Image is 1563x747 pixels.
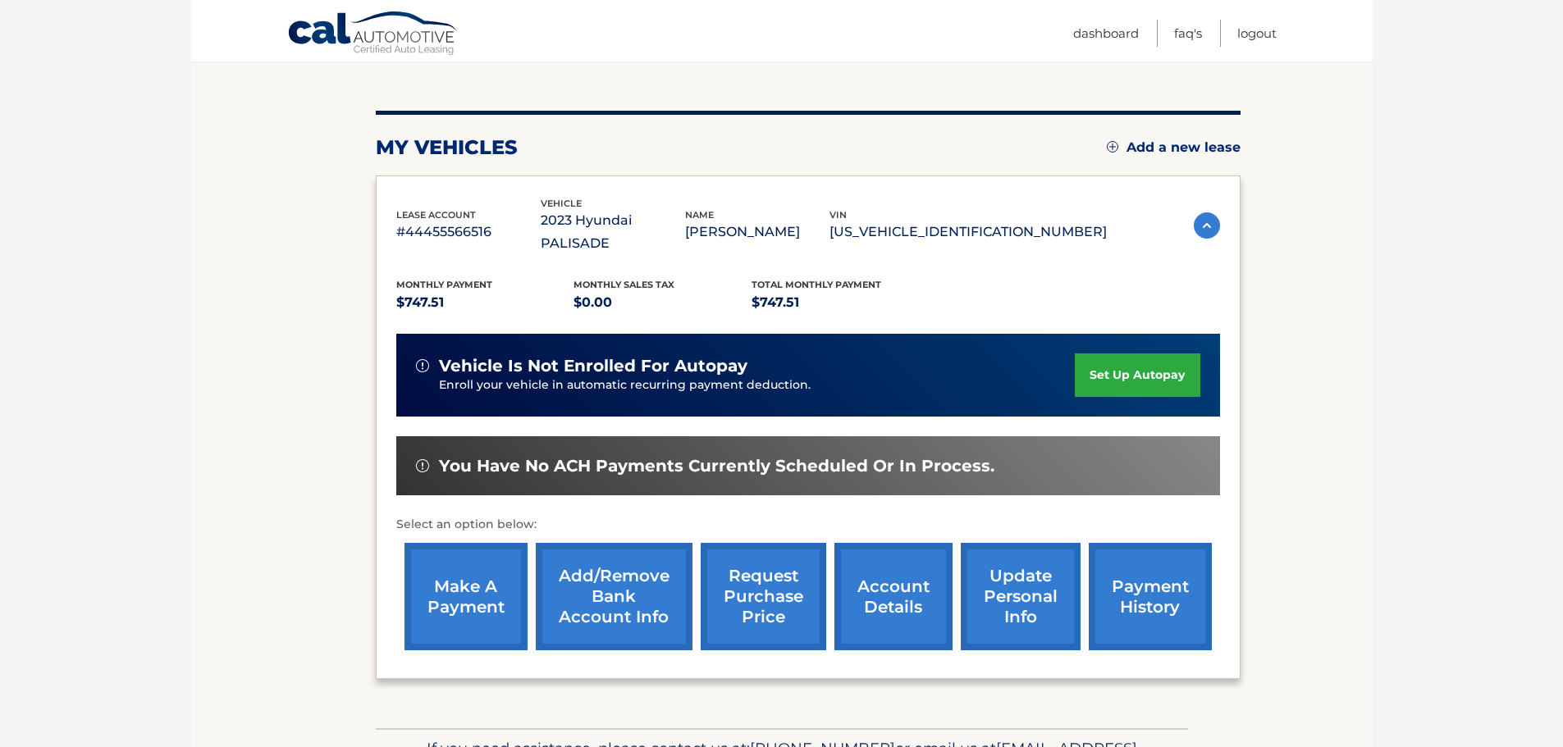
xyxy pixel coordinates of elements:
[396,515,1220,535] p: Select an option below:
[416,359,429,372] img: alert-white.svg
[834,543,953,650] a: account details
[574,279,674,290] span: Monthly sales Tax
[829,221,1107,244] p: [US_VEHICLE_IDENTIFICATION_NUMBER]
[541,198,582,209] span: vehicle
[396,209,476,221] span: lease account
[1174,20,1202,47] a: FAQ's
[404,543,528,650] a: make a payment
[541,209,685,255] p: 2023 Hyundai PALISADE
[536,543,692,650] a: Add/Remove bank account info
[961,543,1081,650] a: update personal info
[396,291,574,314] p: $747.51
[752,279,881,290] span: Total Monthly Payment
[1107,141,1118,153] img: add.svg
[1089,543,1212,650] a: payment history
[701,543,826,650] a: request purchase price
[1194,212,1220,239] img: accordion-active.svg
[439,376,1076,394] p: Enroll your vehicle in automatic recurring payment deduction.
[1075,353,1200,397] a: set up autopay
[685,221,829,244] p: [PERSON_NAME]
[439,356,747,376] span: vehicle is not enrolled for autopay
[829,209,847,221] span: vin
[752,291,930,314] p: $747.51
[416,459,429,472] img: alert-white.svg
[1237,20,1277,47] a: Logout
[376,135,518,160] h2: my vehicles
[439,456,994,476] span: You have no ACH payments currently scheduled or in process.
[1107,139,1241,156] a: Add a new lease
[685,209,714,221] span: name
[396,221,541,244] p: #44455566516
[396,279,492,290] span: Monthly Payment
[574,291,752,314] p: $0.00
[1073,20,1139,47] a: Dashboard
[287,11,459,58] a: Cal Automotive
